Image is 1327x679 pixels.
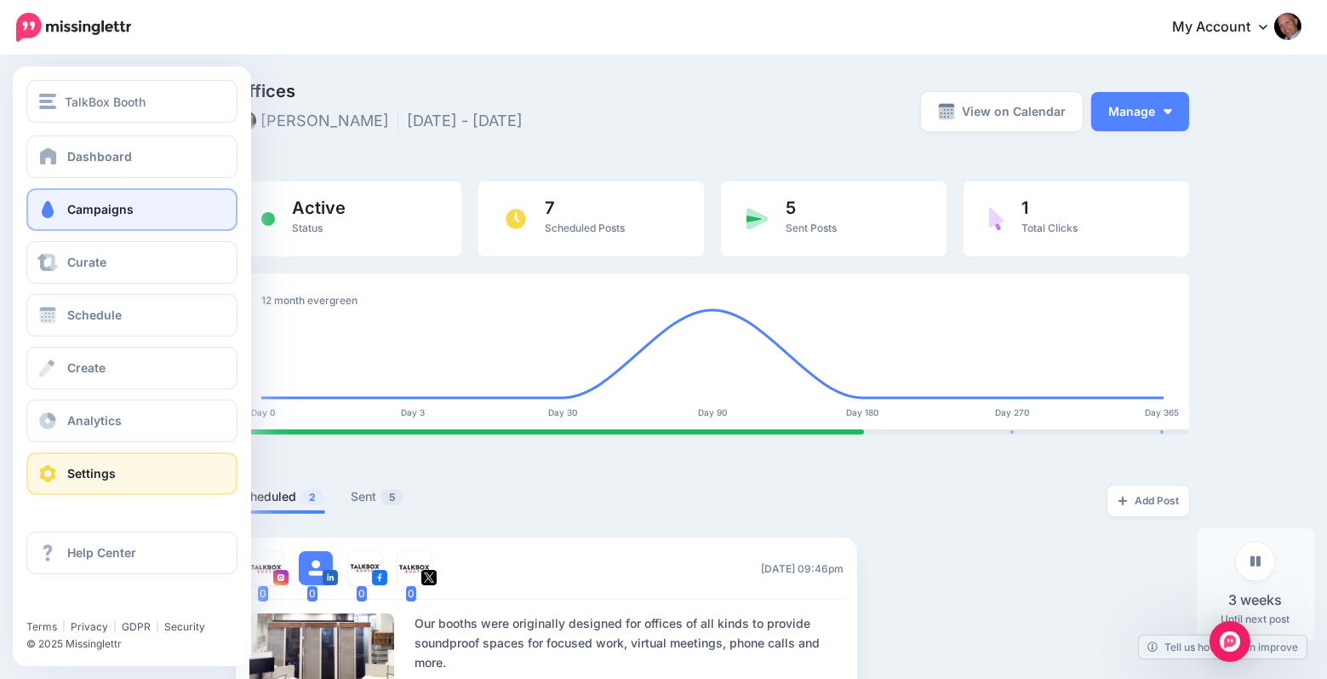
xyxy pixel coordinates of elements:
[236,83,863,100] span: Offices
[67,149,132,164] span: Dashboard
[122,620,151,633] a: GDPR
[26,241,237,284] a: Curate
[323,570,338,585] img: linkedin-square.png
[869,636,922,666] a: Edit
[26,620,57,633] a: Terms
[1155,7,1301,49] a: My Account
[921,92,1083,131] a: View on Calendar
[387,407,438,417] div: Day 3
[1136,407,1187,417] div: Day 365
[1210,621,1250,662] div: Open Intercom Messenger
[1107,486,1189,516] a: Add Post
[26,294,237,337] a: Schedule
[67,202,134,216] span: Campaigns
[26,347,237,389] a: Create
[937,648,951,653] img: dots.png
[348,551,382,585] img: 312341136_626449155750122_1105897283474418130_n-bsa138957.jpg
[1118,496,1128,506] img: plus-grey-dark.png
[504,207,528,231] img: clock.png
[261,291,1164,311] div: 12 month evergreen
[67,255,106,269] span: Curate
[273,570,289,585] img: instagram-square.png
[837,407,888,417] div: Day 180
[786,222,837,234] span: Sent Posts
[62,620,66,633] span: |
[26,188,237,231] a: Campaigns
[351,486,404,507] a: Sent5
[164,620,205,633] a: Security
[236,486,325,507] a: Scheduled2
[67,360,106,375] span: Create
[878,644,891,658] img: pencil-white.png
[406,586,416,601] span: 0
[746,208,769,230] img: paper-plane-green.png
[26,532,237,574] a: Help Center
[537,407,588,417] div: Day 30
[26,596,158,613] iframe: Twitter Follow Button
[380,489,403,505] span: 5
[1164,109,1172,114] img: arrow-down-white.png
[299,551,333,585] img: user_default_image.png
[26,135,237,178] a: Dashboard
[421,570,437,585] img: twitter-square.png
[292,222,323,234] span: Status
[1229,590,1283,611] span: 3 weeks
[65,92,146,112] span: TalkBox Booth
[16,13,131,42] img: Missinglettr
[1021,222,1078,234] span: Total Clicks
[687,407,738,417] div: Day 90
[237,407,289,417] div: Day 0
[236,108,398,134] li: [PERSON_NAME]
[1091,92,1189,131] button: Manage
[26,452,237,495] a: Settings
[545,222,625,234] span: Scheduled Posts
[67,413,122,428] span: Analytics
[258,586,268,601] span: 0
[307,586,317,601] span: 0
[545,199,625,216] span: 7
[1021,199,1078,216] span: 1
[67,466,116,480] span: Settings
[398,551,432,585] img: At1vljg2-80312.jpg
[249,551,283,585] img: 316427901_690394202382661_8594002796986416979_n-bsa138958.jpg
[407,108,531,134] li: [DATE] - [DATE]
[989,207,1004,231] img: pointer-purple.png
[1139,636,1307,659] a: Tell us how we can improve
[357,586,367,601] span: 0
[156,620,159,633] span: |
[71,620,108,633] a: Privacy
[761,561,844,577] span: [DATE] 09:46pm
[938,103,955,120] img: calendar-grey-darker.png
[26,400,237,442] a: Analytics
[300,489,324,505] span: 2
[67,545,136,560] span: Help Center
[292,199,346,216] span: Active
[26,80,237,123] button: TalkBox Booth
[1197,528,1314,642] div: Until next post
[113,620,117,633] span: |
[39,94,56,109] img: menu.png
[26,636,250,653] li: © 2025 Missinglettr
[786,199,837,216] span: 5
[372,570,387,585] img: facebook-square.png
[987,407,1038,417] div: Day 270
[67,308,122,322] span: Schedule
